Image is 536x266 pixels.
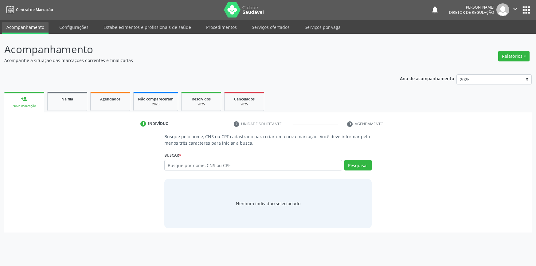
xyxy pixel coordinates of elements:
div: 2025 [138,102,174,107]
span: Agendados [100,96,120,102]
a: Procedimentos [202,22,241,33]
a: Central de Marcação [4,5,53,15]
a: Serviços ofertados [248,22,294,33]
span: Central de Marcação [16,7,53,12]
div: Nenhum indivíduo selecionado [236,200,300,207]
button:  [509,3,521,16]
button: apps [521,5,532,15]
span: Cancelados [234,96,255,102]
div: Nova marcação [9,104,40,108]
div: person_add [21,96,28,102]
span: Na fila [61,96,73,102]
p: Ano de acompanhamento [400,74,454,82]
p: Busque pelo nome, CNS ou CPF cadastrado para criar uma nova marcação. Você deve informar pelo men... [164,133,372,146]
span: Não compareceram [138,96,174,102]
a: Acompanhamento [2,22,49,34]
a: Serviços por vaga [300,22,345,33]
label: Buscar [164,151,181,160]
button: notifications [431,6,439,14]
div: 2025 [186,102,217,107]
span: Diretor de regulação [449,10,494,15]
button: Relatórios [498,51,530,61]
button: Pesquisar [344,160,372,170]
div: [PERSON_NAME] [449,5,494,10]
i:  [512,6,518,12]
p: Acompanhe a situação das marcações correntes e finalizadas [4,57,374,64]
span: Resolvidos [192,96,211,102]
div: 1 [140,121,146,127]
div: Indivíduo [148,121,169,127]
p: Acompanhamento [4,42,374,57]
a: Configurações [55,22,93,33]
div: 2025 [229,102,260,107]
input: Busque por nome, CNS ou CPF [164,160,342,170]
img: img [496,3,509,16]
a: Estabelecimentos e profissionais de saúde [99,22,195,33]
